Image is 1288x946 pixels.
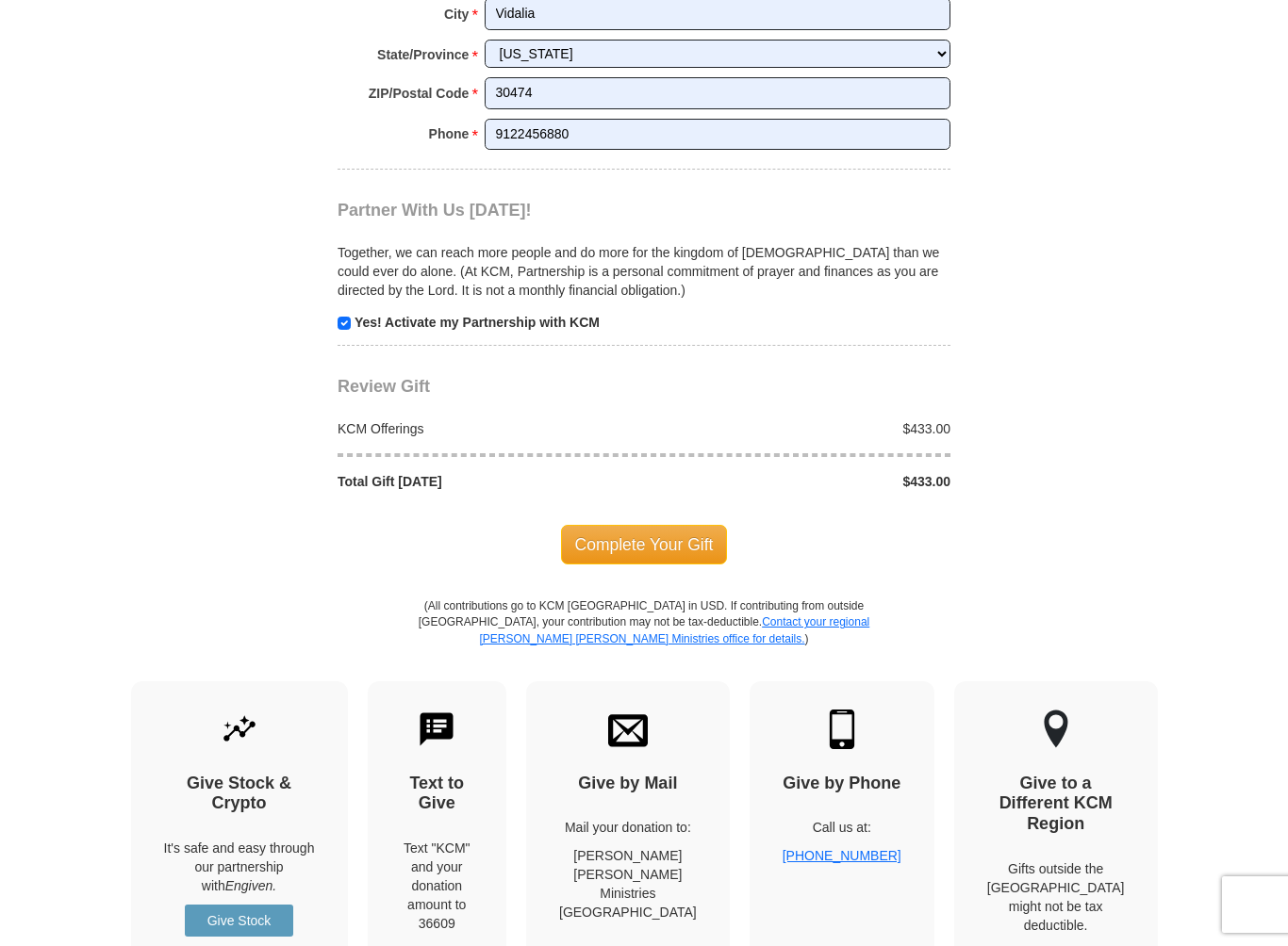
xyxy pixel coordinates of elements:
[644,419,961,438] div: $433.00
[561,525,728,564] span: Complete Your Gift
[987,774,1125,835] h4: Give to a Different KCM Region
[559,818,697,837] p: Mail your donation to:
[185,905,293,937] a: Give Stock
[220,709,259,749] img: give-by-stock.svg
[377,41,469,68] strong: State/Province
[987,859,1125,935] p: Gifts outside the [GEOGRAPHIC_DATA] might not be tax deductible.
[338,201,532,220] span: Partner With Us [DATE]!
[608,709,648,749] img: envelope.svg
[338,243,950,300] p: Together, we can reach more people and do more for the kingdom of [DEMOGRAPHIC_DATA] than we coul...
[164,774,315,814] h4: Give Stock & Crypto
[369,80,470,106] strong: ZIP/Postal Code
[429,121,470,147] strong: Phone
[225,878,276,893] i: Engiven.
[338,377,430,396] span: Review Gift
[355,315,600,330] strong: Yes! Activate my Partnership with KCM
[559,846,697,922] p: [PERSON_NAME] [PERSON_NAME] Ministries [GEOGRAPHIC_DATA]
[559,774,697,794] h4: Give by Mail
[783,818,901,837] p: Call us at:
[444,1,469,27] strong: City
[783,774,901,794] h4: Give by Phone
[328,472,645,491] div: Total Gift [DATE]
[401,839,474,933] div: Text "KCM" and your donation amount to 36609
[1043,709,1069,749] img: other-region
[479,615,869,644] a: Contact your regional [PERSON_NAME] [PERSON_NAME] Ministries office for details.
[783,848,901,863] a: [PHONE_NUMBER]
[401,774,474,814] h4: Text to Give
[644,472,961,491] div: $433.00
[328,419,645,438] div: KCM Offerings
[418,598,870,680] p: (All contributions go to KCM [GEOGRAPHIC_DATA] in USD. If contributing from outside [GEOGRAPHIC_D...
[164,839,315,895] p: It's safe and easy through our partnership with
[417,709,456,749] img: text-to-give.svg
[822,709,862,749] img: mobile.svg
